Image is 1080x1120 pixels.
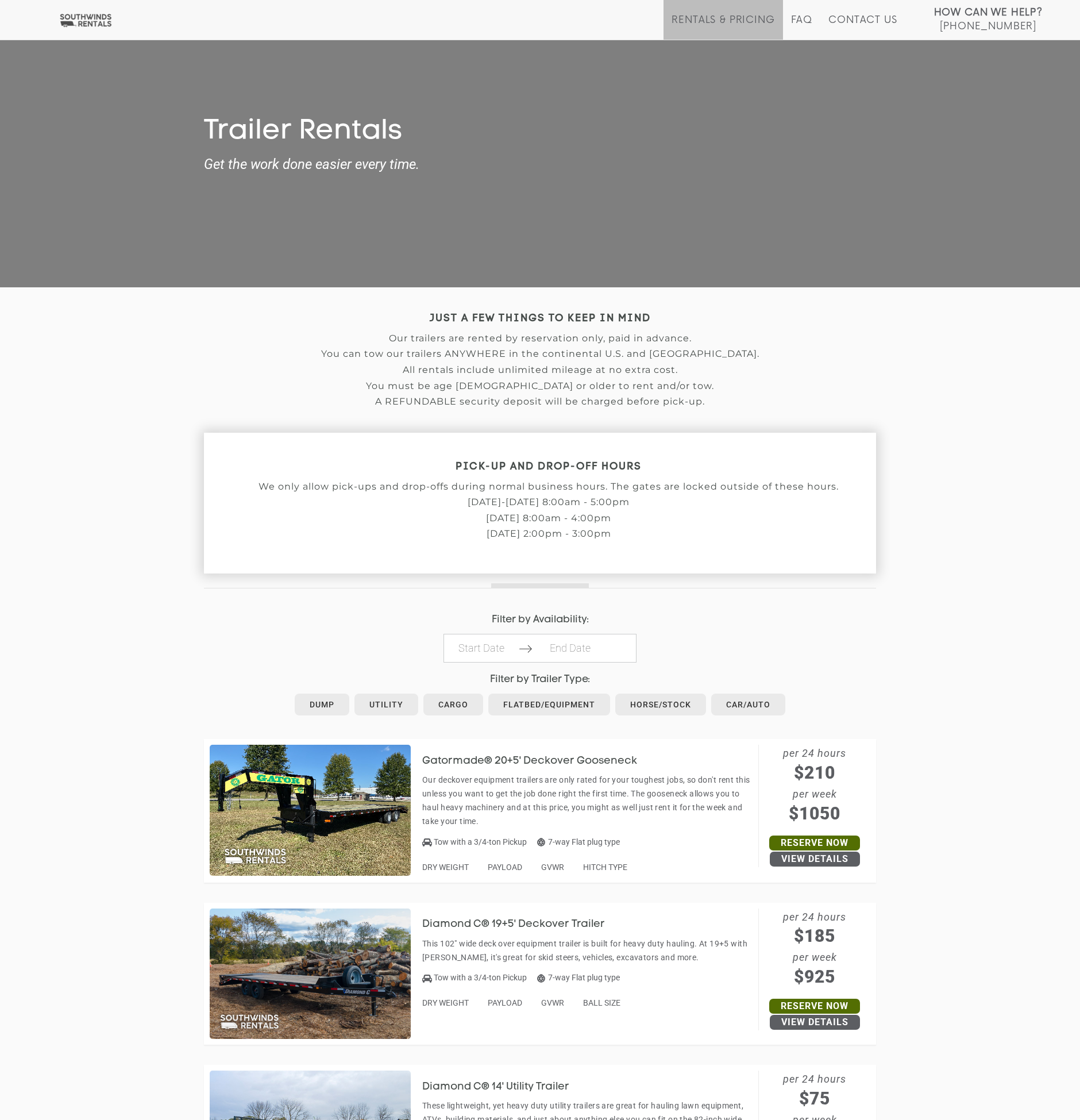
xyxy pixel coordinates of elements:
[583,998,620,1007] span: BALL SIZE
[422,773,753,828] p: Our deckover equipment trailers are only rated for your toughest jobs, so don't rent this unless ...
[541,998,564,1007] span: GVWR
[204,513,893,524] p: [DATE] 8:00am - 4:00pm
[422,1081,587,1093] h3: Diamond C® 14' Utility Trailer
[769,999,860,1014] a: Reserve Now
[204,397,876,407] p: A REFUNDABLE security deposit will be charged before pick-up.
[770,852,860,867] a: View Details
[423,694,483,715] a: Cargo
[828,14,897,40] a: Contact Us
[204,674,876,685] h4: Filter by Trailer Type:
[456,462,642,472] strong: PICK-UP AND DROP-OFF HOURS
[204,365,876,375] p: All rentals include unlimited mileage at no extra cost.
[759,1086,870,1111] span: $75
[210,909,411,1040] img: SW013 - Diamond C 19+5' Deckover Trailer
[791,14,813,40] a: FAQ
[759,964,870,990] span: $925
[422,937,753,964] p: This 102" wide deck over equipment trailer is built for heavy duty hauling. At 19+5 with [PERSON_...
[583,863,627,872] span: HITCH TYPE
[204,614,876,625] h4: Filter by Availability:
[541,863,564,872] span: GVWR
[537,973,620,982] span: 7-way Flat plug type
[434,837,527,846] span: Tow with a 3/4-ton Pickup
[204,349,876,359] p: You can tow our trailers ANYWHERE in the continental U.S. and [GEOGRAPHIC_DATA].
[204,497,893,507] p: [DATE]-[DATE] 8:00am - 5:00pm
[759,800,870,826] span: $1050
[769,836,860,850] a: Reserve Now
[934,7,1043,18] strong: How Can We Help?
[759,923,870,949] span: $185
[488,998,522,1007] span: PAYLOAD
[537,837,620,846] span: 7-way Flat plug type
[770,1015,860,1030] a: View Details
[422,919,622,930] h3: Diamond C® 19+5' Deckover Trailer
[672,14,774,40] a: Rentals & Pricing
[204,529,893,539] p: [DATE] 2:00pm - 3:00pm
[422,998,469,1007] span: DRY WEIGHT
[940,21,1036,32] span: [PHONE_NUMBER]
[422,919,622,929] a: Diamond C® 19+5' Deckover Trailer
[204,381,876,391] p: You must be age [DEMOGRAPHIC_DATA] or older to rent and/or tow.
[711,694,785,715] a: Car/Auto
[934,6,1043,31] a: How Can We Help? [PHONE_NUMBER]
[615,694,706,715] a: Horse/Stock
[759,760,870,786] span: $210
[422,756,654,765] a: Gatormade® 20+5' Deckover Gooseneck
[759,745,870,826] span: per 24 hours per week
[354,694,418,715] a: Utility
[204,116,876,149] h1: Trailer Rentals
[295,694,349,715] a: Dump
[57,13,114,28] img: Southwinds Rentals Logo
[434,973,527,982] span: Tow with a 3/4-ton Pickup
[488,863,522,872] span: PAYLOAD
[430,314,651,324] strong: JUST A FEW THINGS TO KEEP IN MIND
[204,333,876,344] p: Our trailers are rented by reservation only, paid in advance.
[422,863,469,872] span: DRY WEIGHT
[422,756,654,767] h3: Gatormade® 20+5' Deckover Gooseneck
[488,694,610,715] a: Flatbed/Equipment
[210,745,411,876] img: SW012 - Gatormade 20+5' Deckover Gooseneck
[204,482,893,492] p: We only allow pick-ups and drop-offs during normal business hours. The gates are locked outside o...
[204,157,876,172] strong: Get the work done easier every time.
[759,909,870,990] span: per 24 hours per week
[422,1081,587,1091] a: Diamond C® 14' Utility Trailer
